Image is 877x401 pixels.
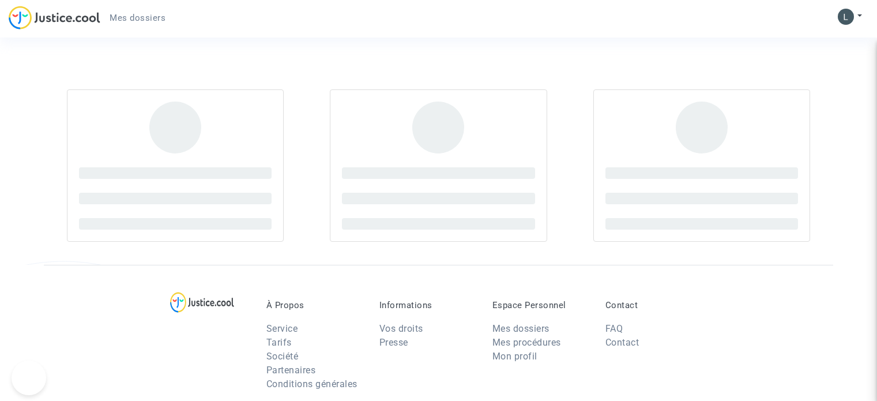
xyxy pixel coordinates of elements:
[9,6,100,29] img: jc-logo.svg
[492,351,537,362] a: Mon profil
[605,337,639,348] a: Contact
[266,351,299,362] a: Société
[379,300,475,310] p: Informations
[605,300,701,310] p: Contact
[492,323,549,334] a: Mes dossiers
[605,323,623,334] a: FAQ
[170,292,234,313] img: logo-lg.svg
[266,323,298,334] a: Service
[266,378,357,389] a: Conditions générales
[266,365,316,376] a: Partenaires
[266,300,362,310] p: À Propos
[492,337,561,348] a: Mes procédures
[379,323,423,334] a: Vos droits
[100,9,175,27] a: Mes dossiers
[110,13,165,23] span: Mes dossiers
[379,337,408,348] a: Presse
[838,9,854,25] img: ACg8ocKOUcd3WLbE-F3Ht2wcAgFduCge1-yqi1fCaqgVn_Zu=s96-c
[266,337,292,348] a: Tarifs
[12,361,46,395] iframe: Help Scout Beacon - Open
[492,300,588,310] p: Espace Personnel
